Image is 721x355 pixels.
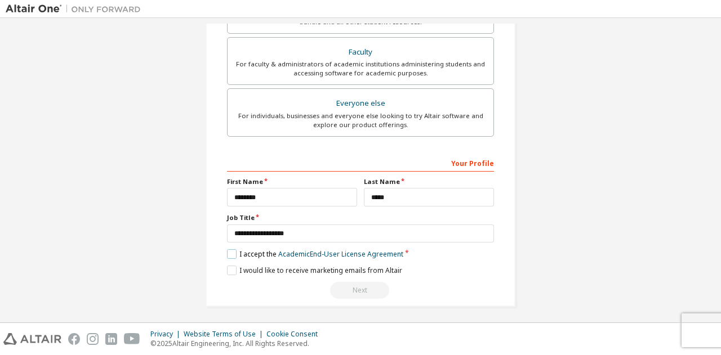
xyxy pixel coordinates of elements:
[124,333,140,345] img: youtube.svg
[227,282,494,299] div: Read and acccept EULA to continue
[234,111,487,129] div: For individuals, businesses and everyone else looking to try Altair software and explore our prod...
[150,339,324,348] p: © 2025 Altair Engineering, Inc. All Rights Reserved.
[234,60,487,78] div: For faculty & administrators of academic institutions administering students and accessing softwa...
[364,177,494,186] label: Last Name
[184,330,266,339] div: Website Terms of Use
[227,154,494,172] div: Your Profile
[105,333,117,345] img: linkedin.svg
[266,330,324,339] div: Cookie Consent
[150,330,184,339] div: Privacy
[87,333,99,345] img: instagram.svg
[234,44,487,60] div: Faculty
[68,333,80,345] img: facebook.svg
[3,333,61,345] img: altair_logo.svg
[234,96,487,111] div: Everyone else
[278,249,403,259] a: Academic End-User License Agreement
[6,3,146,15] img: Altair One
[227,266,402,275] label: I would like to receive marketing emails from Altair
[227,249,403,259] label: I accept the
[227,213,494,222] label: Job Title
[227,177,357,186] label: First Name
